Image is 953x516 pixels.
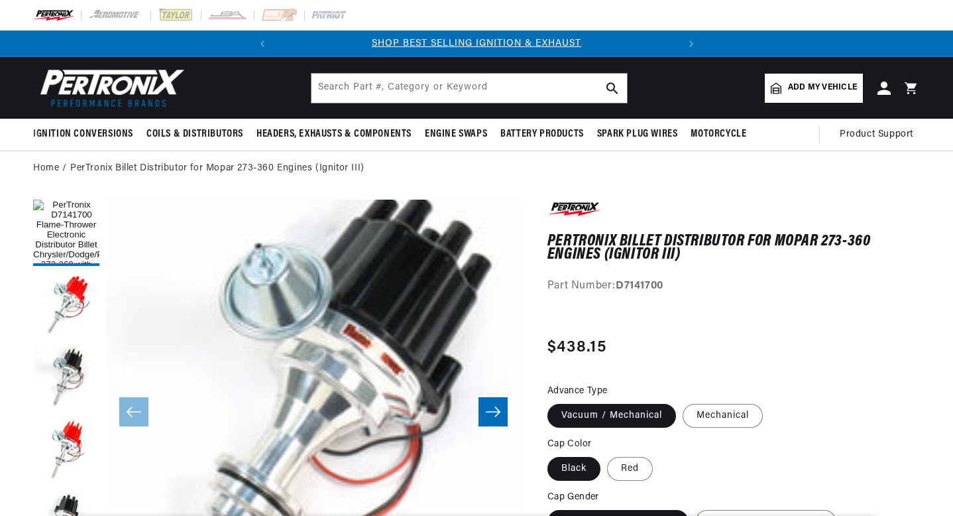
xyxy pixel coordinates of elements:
button: Slide right [478,397,508,426]
summary: Product Support [840,119,920,151]
span: Battery Products [500,127,584,141]
a: Home [33,161,59,176]
span: Headers, Exhausts & Components [256,127,412,141]
strong: D7141700 [616,281,663,291]
input: Search Part #, Category or Keyword [311,74,627,103]
summary: Engine Swaps [418,119,494,150]
summary: Motorcycle [684,119,753,150]
legend: Cap Gender [547,490,600,504]
span: $438.15 [547,336,606,359]
legend: Advance Type [547,384,609,398]
button: Load image 4 in gallery view [33,419,99,485]
div: Announcement [276,36,678,51]
a: Add my vehicle [765,74,863,103]
span: Coils & Distributors [146,127,243,141]
span: Product Support [840,127,913,142]
button: Load image 3 in gallery view [33,346,99,412]
h1: PerTronix Billet Distributor for Mopar 273-360 Engines (Ignitor III) [547,235,920,262]
nav: breadcrumbs [33,161,920,176]
div: Part Number: [547,278,920,295]
summary: Headers, Exhausts & Components [250,119,418,150]
a: PerTronix Billet Distributor for Mopar 273-360 Engines (Ignitor III) [70,161,364,176]
label: Black [547,457,600,481]
div: 1 of 2 [276,36,678,51]
summary: Coils & Distributors [140,119,250,150]
button: search button [598,74,627,103]
summary: Battery Products [494,119,590,150]
legend: Cap Color [547,437,593,451]
button: Translation missing: en.sections.announcements.previous_announcement [249,31,276,57]
span: Ignition Conversions [33,127,133,141]
button: Load image 1 in gallery view [33,200,99,266]
span: Engine Swaps [425,127,487,141]
img: Pertronix [33,65,186,111]
label: Mechanical [683,404,763,428]
span: Spark Plug Wires [597,127,678,141]
label: Red [607,457,653,481]
button: Slide left [119,397,148,426]
summary: Ignition Conversions [33,119,140,150]
a: SHOP BEST SELLING IGNITION & EXHAUST [372,38,581,48]
button: Load image 2 in gallery view [33,273,99,339]
span: Add my vehicle [788,82,857,94]
button: Translation missing: en.sections.announcements.next_announcement [678,31,704,57]
summary: Spark Plug Wires [590,119,685,150]
span: Motorcycle [691,127,746,141]
label: Vacuum / Mechanical [547,404,676,428]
